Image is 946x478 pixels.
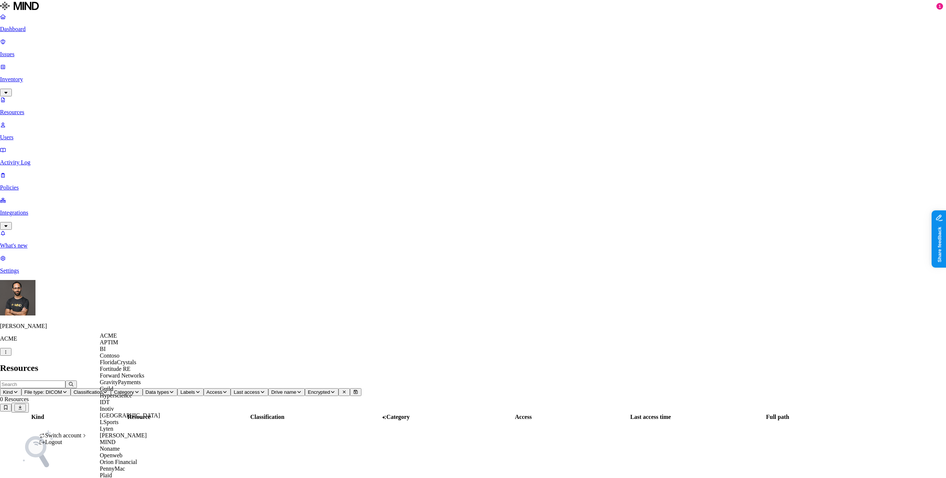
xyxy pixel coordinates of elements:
span: Noname [100,445,120,452]
span: GravityPayments [100,379,141,385]
div: Logout [39,439,87,445]
span: Fortitude RE [100,366,130,372]
span: MIND [100,439,116,445]
span: Hyperscience [100,392,132,399]
span: Lyten [100,426,113,432]
span: ACME [100,332,117,339]
span: FloridaCrystals [100,359,136,365]
span: PennyMac [100,465,125,472]
span: Switch account [45,432,81,438]
span: BI [100,346,106,352]
span: Forward Networks [100,372,144,379]
span: Contoso [100,352,119,359]
span: IDT [100,399,110,405]
span: Orion Financial [100,459,137,465]
span: LSports [100,419,119,425]
span: [GEOGRAPHIC_DATA] [100,412,160,419]
span: Inotiv [100,406,114,412]
span: Guild [100,386,113,392]
span: APTIM [100,339,118,345]
span: [PERSON_NAME] [100,432,147,438]
span: Openweb [100,452,122,458]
